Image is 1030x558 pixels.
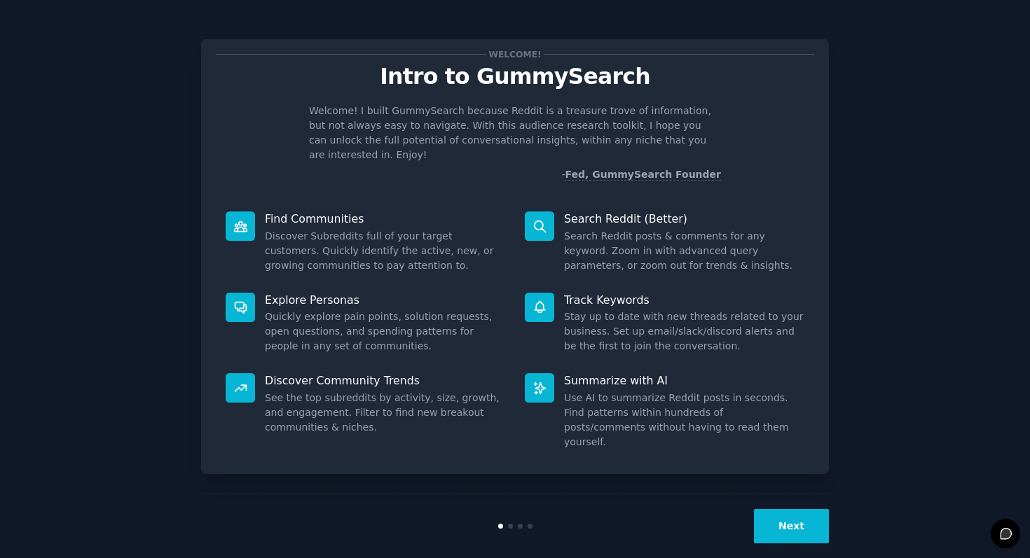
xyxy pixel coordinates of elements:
dd: Quickly explore pain points, solution requests, open questions, and spending patterns for people ... [265,309,505,354]
p: Intro to GummySearch [216,64,814,89]
p: Explore Personas [265,293,505,307]
span: Welcome! [486,47,544,62]
dd: See the top subreddits by activity, size, growth, and engagement. Filter to find new breakout com... [265,391,505,435]
dd: Use AI to summarize Reddit posts in seconds. Find patterns within hundreds of posts/comments with... [564,391,804,449]
p: Search Reddit (Better) [564,211,804,226]
dd: Discover Subreddits full of your target customers. Quickly identify the active, new, or growing c... [265,229,505,273]
p: Find Communities [265,211,505,226]
dd: Stay up to date with new threads related to your business. Set up email/slack/discord alerts and ... [564,309,804,354]
button: Next [754,509,829,543]
p: Discover Community Trends [265,373,505,388]
p: Track Keywords [564,293,804,307]
a: Fed, GummySearch Founder [565,169,721,181]
div: - [561,167,721,182]
p: Welcome! I built GummySearch because Reddit is a treasure trove of information, but not always ea... [309,104,721,162]
dd: Search Reddit posts & comments for any keyword. Zoom in with advanced query parameters, or zoom o... [564,229,804,273]
p: Summarize with AI [564,373,804,388]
